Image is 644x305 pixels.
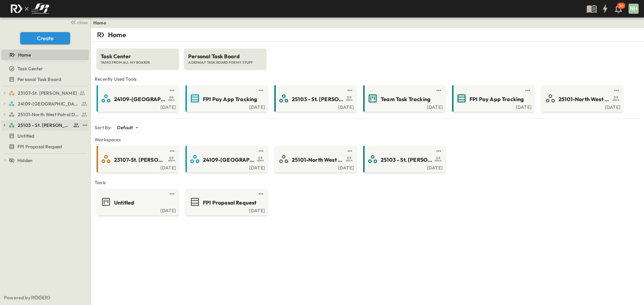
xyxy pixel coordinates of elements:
[558,95,610,103] span: 25101-North West Patrol Division
[93,19,106,26] a: Home
[17,133,34,139] span: Untitled
[1,141,89,152] div: FPI Proposal Requesttest
[188,53,262,60] span: Personal Task Board
[187,154,265,164] a: 24109-[GEOGRAPHIC_DATA][PERSON_NAME]
[453,104,532,109] a: [DATE]
[381,95,430,103] span: Team Task Tracking
[365,104,443,109] a: [DATE]
[114,95,166,103] span: 24109-[GEOGRAPHIC_DATA][PERSON_NAME]
[292,95,344,103] span: 25103 - St. [PERSON_NAME] Phase 2
[18,111,79,118] span: 25101-North West Patrol Division
[77,19,88,26] span: close
[18,52,31,58] span: Home
[108,30,126,40] p: Home
[365,164,443,170] a: [DATE]
[187,197,265,207] a: FPI Proposal Request
[187,207,265,213] a: [DATE]
[1,131,89,141] div: Untitledtest
[187,104,265,109] a: [DATE]
[276,104,354,109] a: [DATE]
[18,100,79,107] span: 24109-St. Teresa of Calcutta Parish Hall
[98,164,176,170] a: [DATE]
[365,93,443,104] a: Team Task Tracking
[114,199,134,207] span: Untitled
[257,190,265,198] button: test
[81,121,89,129] button: test
[67,17,89,27] button: close
[101,60,175,65] span: TASKS FROM ALL MY BOARDS
[435,147,443,155] button: test
[8,2,52,16] img: c8d7d1ed905e502e8f77bf7063faec64e13b34fdb1f2bdd94b0e311fc34f8000.png
[292,156,344,164] span: 25101-North West Patrol Division
[17,143,62,150] span: FPI Proposal Request
[203,199,256,207] span: FPI Proposal Request
[542,93,621,104] a: 25101-North West Patrol Division
[9,110,88,119] a: 25101-North West Patrol Division
[98,93,176,104] a: 24109-[GEOGRAPHIC_DATA][PERSON_NAME]
[628,3,639,14] button: NH
[17,76,61,83] span: Personal Task Board
[365,154,443,164] a: 25103 - St. [PERSON_NAME] Phase 2
[183,42,267,69] a: Personal Task BoardA DEFAULT TASK BOARD FOR MY STUFF
[98,207,176,213] a: [DATE]
[188,60,262,65] span: A DEFAULT TASK BOARD FOR MY STUFF
[257,86,265,94] button: test
[95,124,112,131] p: Sort By:
[453,93,532,104] a: FPI Pay App Tracking
[1,142,88,151] a: FPI Proposal Request
[612,86,621,94] button: test
[93,19,110,26] nav: breadcrumbs
[1,74,89,85] div: Personal Task Boardtest
[276,93,354,104] a: 25103 - St. [PERSON_NAME] Phase 2
[1,50,88,60] a: Home
[257,147,265,155] button: test
[1,64,88,73] a: Task Center
[276,164,354,170] a: [DATE]
[346,147,354,155] button: test
[1,88,89,98] div: 23107-St. [PERSON_NAME]test
[98,104,176,109] a: [DATE]
[95,179,640,186] span: Tools
[203,156,255,164] span: 24109-[GEOGRAPHIC_DATA][PERSON_NAME]
[346,86,354,94] button: test
[168,147,176,155] button: test
[98,154,176,164] a: 23107-St. [PERSON_NAME]
[619,3,624,9] p: 30
[114,123,141,132] div: Default
[9,121,79,130] a: 25103 - St. [PERSON_NAME] Phase 2
[1,120,89,131] div: 25103 - St. [PERSON_NAME] Phase 2test
[168,86,176,94] button: test
[98,197,176,207] a: Untitled
[1,109,89,120] div: 25101-North West Patrol Divisiontest
[168,190,176,198] button: test
[96,42,179,69] a: Task CenterTASKS FROM ALL MY BOARDS
[9,99,88,108] a: 24109-St. Teresa of Calcutta Parish Hall
[18,90,77,96] span: 23107-St. [PERSON_NAME]
[187,93,265,104] a: FPI Pay App Tracking
[1,75,88,84] a: Personal Task Board
[1,98,89,109] div: 24109-St. Teresa of Calcutta Parish Halltest
[542,104,621,109] a: [DATE]
[117,124,133,131] p: Default
[95,136,640,143] span: Workspaces
[203,95,257,103] span: FPI Pay App Tracking
[17,157,33,164] span: Hidden
[95,76,640,82] span: Recently Used Tools
[18,122,71,129] span: 25103 - St. [PERSON_NAME] Phase 2
[276,154,354,164] a: 25101-North West Patrol Division
[187,164,265,170] a: [DATE]
[1,131,88,141] a: Untitled
[381,156,433,164] span: 25103 - St. [PERSON_NAME] Phase 2
[114,156,166,164] span: 23107-St. [PERSON_NAME]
